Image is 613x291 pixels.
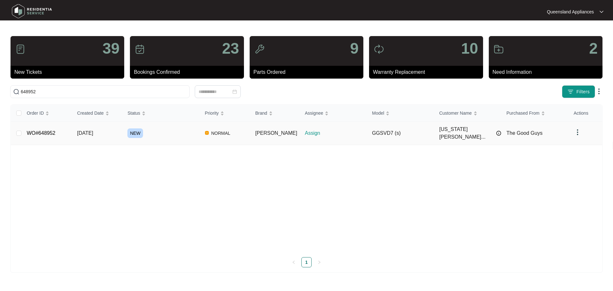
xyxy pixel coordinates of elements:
[589,41,598,56] p: 2
[205,131,209,135] img: Vercel Logo
[209,129,233,137] span: NORMAL
[506,130,542,136] span: The Good Guys
[27,110,44,117] span: Order ID
[374,44,384,54] img: icon
[501,105,569,122] th: Purchased From
[255,130,297,136] span: [PERSON_NAME]
[439,126,493,141] span: [US_STATE][PERSON_NAME]...
[576,88,590,95] span: Filters
[496,131,501,136] img: Info icon
[135,44,145,54] img: icon
[314,257,324,267] li: Next Page
[305,129,367,137] p: Assign
[134,68,244,76] p: Bookings Confirmed
[305,110,323,117] span: Assignee
[14,68,124,76] p: New Tickets
[314,257,324,267] button: right
[200,105,250,122] th: Priority
[292,260,296,264] span: left
[77,130,93,136] span: [DATE]
[102,41,119,56] p: 39
[289,257,299,267] li: Previous Page
[289,257,299,267] button: left
[350,41,359,56] p: 9
[21,88,187,95] input: Search by Order Id, Assignee Name, Customer Name, Brand and Model
[302,257,311,267] a: 1
[205,110,219,117] span: Priority
[127,128,143,138] span: NEW
[547,9,594,15] p: Queensland Appliances
[127,110,140,117] span: Status
[254,44,265,54] img: icon
[562,85,595,98] button: filter iconFilters
[569,105,602,122] th: Actions
[367,105,434,122] th: Model
[439,110,472,117] span: Customer Name
[493,68,602,76] p: Need Information
[72,105,123,122] th: Created Date
[367,122,434,145] td: GGSVD7 (s)
[22,105,72,122] th: Order ID
[494,44,504,54] img: icon
[600,10,603,13] img: dropdown arrow
[567,88,574,95] img: filter icon
[595,88,603,95] img: dropdown arrow
[77,110,104,117] span: Created Date
[300,105,367,122] th: Assignee
[27,130,56,136] a: WO#648952
[317,260,321,264] span: right
[301,257,312,267] li: 1
[506,110,539,117] span: Purchased From
[372,110,384,117] span: Model
[254,68,363,76] p: Parts Ordered
[255,110,267,117] span: Brand
[10,2,54,21] img: residentia service logo
[222,41,239,56] p: 23
[434,105,502,122] th: Customer Name
[15,44,26,54] img: icon
[574,128,581,136] img: dropdown arrow
[122,105,200,122] th: Status
[461,41,478,56] p: 10
[250,105,299,122] th: Brand
[13,88,19,95] img: search-icon
[373,68,483,76] p: Warranty Replacement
